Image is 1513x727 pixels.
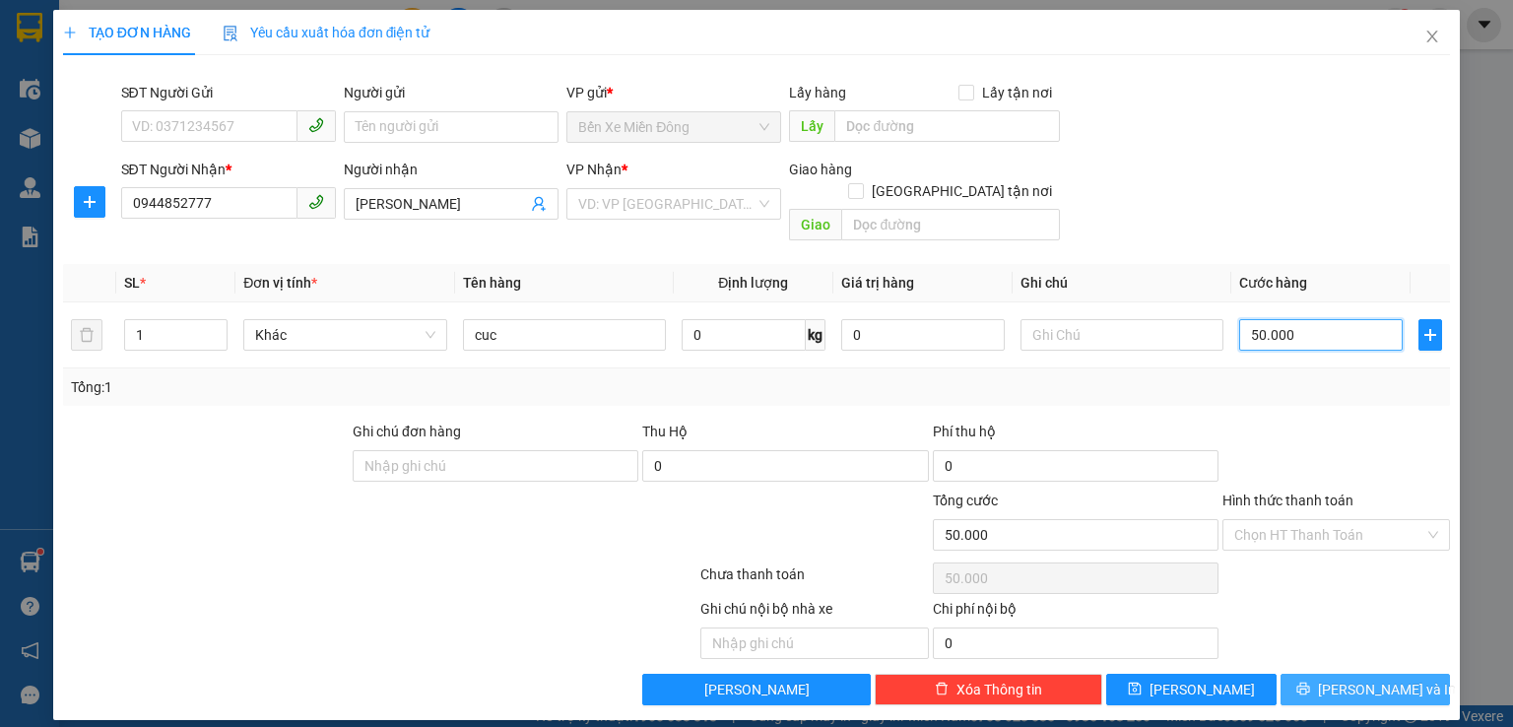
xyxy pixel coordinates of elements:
span: close [1424,29,1440,44]
span: [GEOGRAPHIC_DATA] tận nơi [864,180,1060,202]
div: Người gửi [344,82,559,103]
li: VP VP MĐRắk (NX) [136,106,262,128]
button: printer[PERSON_NAME] và In [1281,674,1451,705]
input: 0 [841,319,1005,351]
span: plus [75,194,104,210]
span: Khác [255,320,434,350]
span: delete [935,682,949,697]
button: plus [74,186,105,218]
span: kg [806,319,825,351]
input: Dọc đường [841,209,1060,240]
input: Nhập ghi chú [700,628,928,659]
button: [PERSON_NAME] [642,674,870,705]
div: SĐT Người Nhận [121,159,336,180]
span: Cước hàng [1239,275,1307,291]
span: Giao hàng [789,162,852,177]
b: Thôn 3,xã [GEOGRAPHIC_DATA],[GEOGRAPHIC_DATA],[GEOGRAPHIC_DATA] [136,131,258,277]
input: Ghi chú đơn hàng [353,450,638,482]
li: VP Bến Xe Miền Đông [10,106,136,150]
span: Tổng cước [933,493,998,508]
span: plus [1419,327,1441,343]
div: SĐT Người Gửi [121,82,336,103]
span: [PERSON_NAME] [704,679,810,700]
span: printer [1296,682,1310,697]
div: Phí thu hộ [933,421,1218,450]
span: Xóa Thông tin [956,679,1042,700]
span: plus [63,26,77,39]
button: deleteXóa Thông tin [875,674,1102,705]
button: delete [71,319,102,351]
span: Giao [789,209,841,240]
div: VP gửi [566,82,781,103]
div: Chi phí nội bộ [933,598,1218,628]
span: phone [308,194,324,210]
span: Định lượng [718,275,788,291]
label: Ghi chú đơn hàng [353,424,461,439]
img: logo.jpg [10,10,79,79]
img: icon [223,26,238,41]
span: VP Nhận [566,162,622,177]
span: Lấy hàng [789,85,846,100]
span: Giá trị hàng [841,275,914,291]
span: Đơn vị tính [243,275,317,291]
span: environment [136,132,150,146]
li: Nhà xe [PERSON_NAME] [10,10,286,84]
span: Yêu cầu xuất hóa đơn điện tử [223,25,430,40]
span: save [1128,682,1142,697]
button: plus [1418,319,1442,351]
span: [PERSON_NAME] và In [1318,679,1456,700]
span: phone [308,117,324,133]
div: Chưa thanh toán [698,563,930,598]
div: Người nhận [344,159,559,180]
span: SL [124,275,140,291]
span: Lấy [789,110,834,142]
span: Lấy tận nơi [974,82,1060,103]
button: save[PERSON_NAME] [1106,674,1277,705]
label: Hình thức thanh toán [1222,493,1353,508]
button: Close [1405,10,1460,65]
span: Thu Hộ [642,424,688,439]
div: Ghi chú nội bộ nhà xe [700,598,928,628]
th: Ghi chú [1013,264,1231,302]
span: user-add [531,196,547,212]
div: Tổng: 1 [71,376,585,398]
span: TẠO ĐƠN HÀNG [63,25,191,40]
input: Ghi Chú [1020,319,1223,351]
span: Tên hàng [463,275,521,291]
span: [PERSON_NAME] [1150,679,1255,700]
input: VD: Bàn, Ghế [463,319,666,351]
span: Bến Xe Miền Đông [578,112,769,142]
input: Dọc đường [834,110,1060,142]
